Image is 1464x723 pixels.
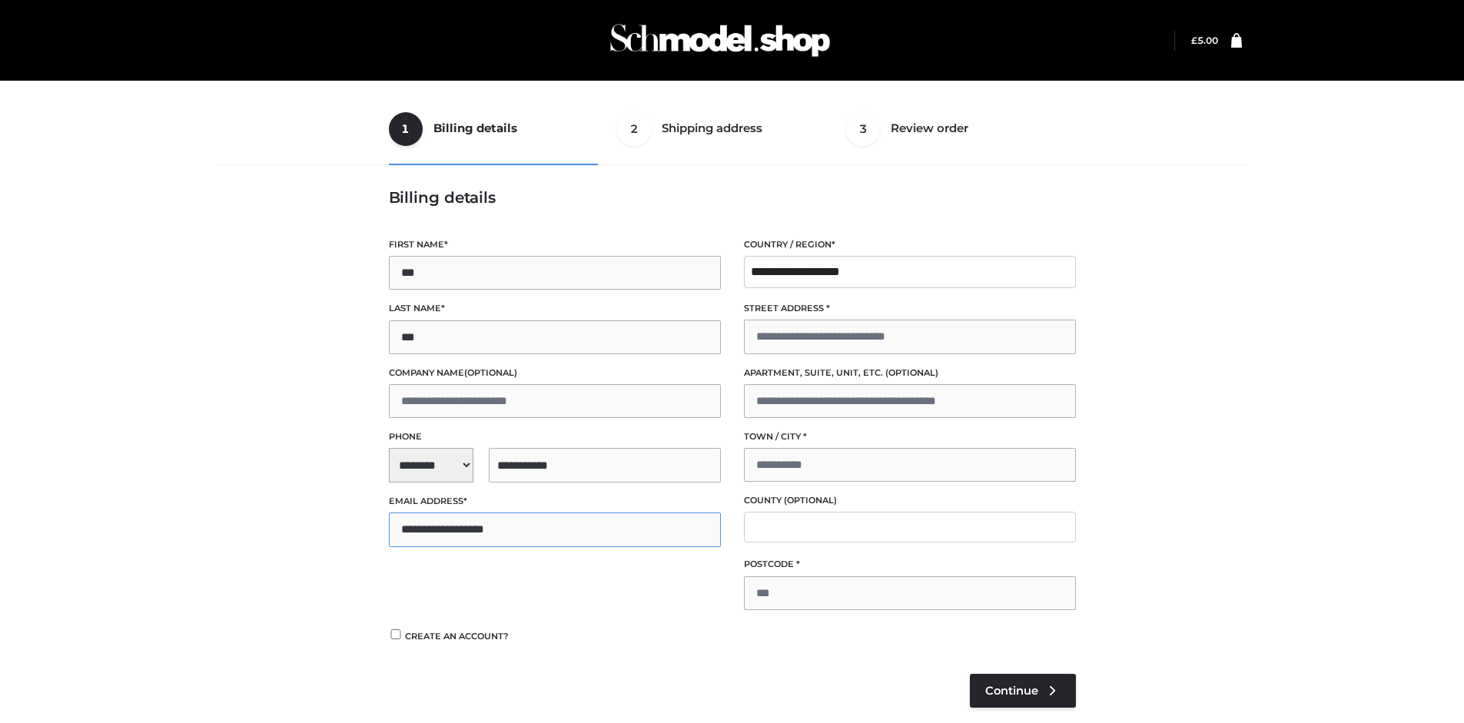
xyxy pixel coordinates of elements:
label: County [744,493,1076,508]
label: Last name [389,301,721,316]
span: (optional) [464,367,517,378]
input: Create an account? [389,629,403,639]
label: Street address [744,301,1076,316]
label: Phone [389,429,721,444]
a: Continue [970,674,1076,708]
span: Create an account? [405,631,509,642]
label: Postcode [744,557,1076,572]
h3: Billing details [389,188,1076,207]
label: Town / City [744,429,1076,444]
label: Apartment, suite, unit, etc. [744,366,1076,380]
span: (optional) [784,495,837,506]
span: Continue [985,684,1038,698]
span: £ [1191,35,1197,46]
a: £5.00 [1191,35,1218,46]
img: Schmodel Admin 964 [605,10,835,71]
label: Country / Region [744,237,1076,252]
label: First name [389,237,721,252]
label: Email address [389,494,721,509]
bdi: 5.00 [1191,35,1218,46]
label: Company name [389,366,721,380]
span: (optional) [885,367,938,378]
